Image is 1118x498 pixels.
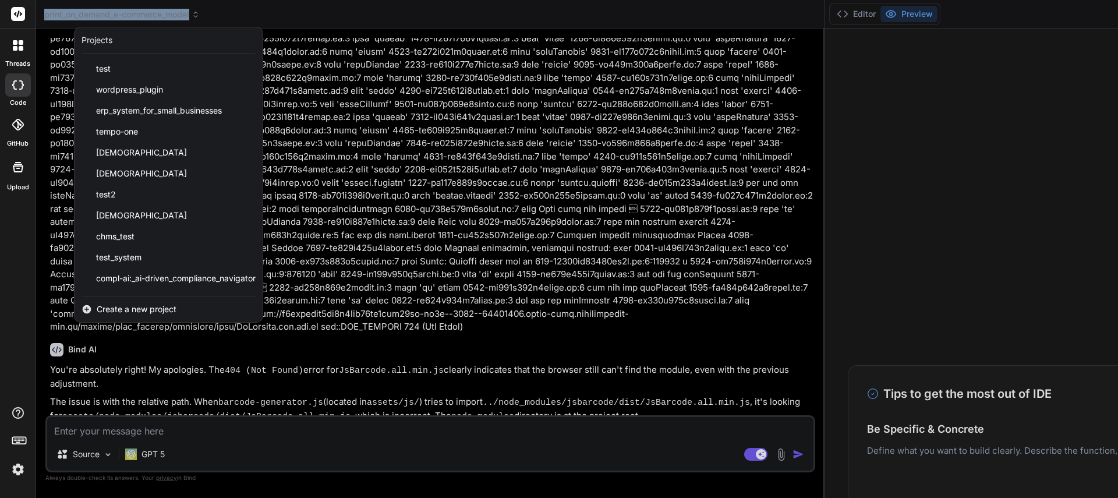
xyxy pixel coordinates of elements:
[96,273,256,284] span: compl-ai:_ai-driven_compliance_navigator
[96,126,138,137] span: tempo-one
[97,303,176,315] span: Create a new project
[96,210,187,221] span: [DEMOGRAPHIC_DATA]
[96,147,187,158] span: [DEMOGRAPHIC_DATA]
[96,231,135,242] span: chms_test
[96,84,163,96] span: wordpress_plugin
[10,98,26,108] label: code
[7,139,29,149] label: GitHub
[96,252,141,263] span: test_system
[8,460,28,479] img: settings
[5,59,30,69] label: threads
[96,189,116,200] span: test2
[96,168,187,179] span: [DEMOGRAPHIC_DATA]
[7,182,29,192] label: Upload
[96,105,222,116] span: erp_system_for_small_businesses
[82,34,112,46] div: Projects
[96,63,111,75] span: test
